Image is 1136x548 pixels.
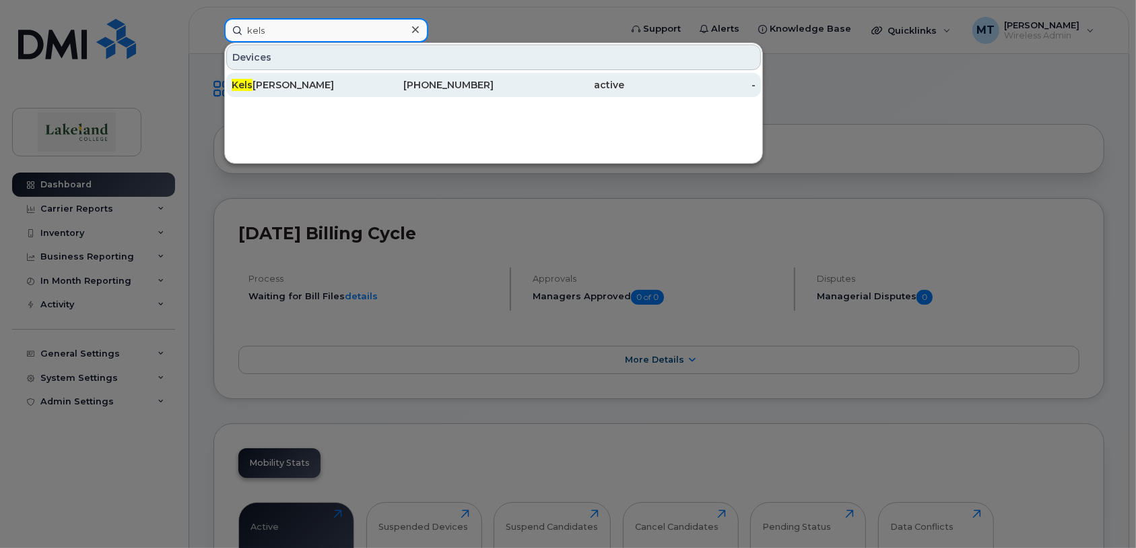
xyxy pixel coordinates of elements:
[625,78,756,92] div: -
[226,44,761,70] div: Devices
[226,73,761,97] a: Kels[PERSON_NAME][PHONE_NUMBER]active-
[232,79,253,91] span: Kels
[232,78,363,92] div: [PERSON_NAME]
[363,78,494,92] div: [PHONE_NUMBER]
[494,78,625,92] div: active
